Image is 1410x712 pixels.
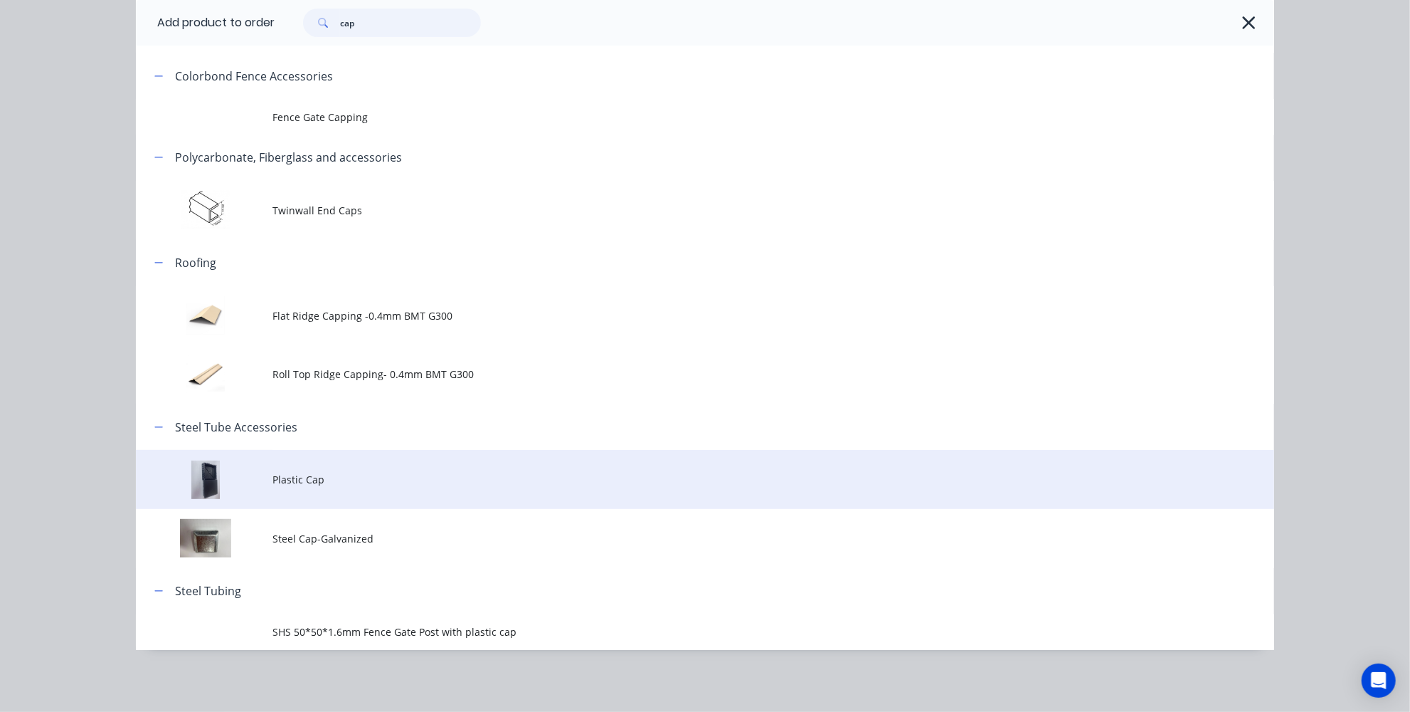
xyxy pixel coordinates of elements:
[272,110,1074,125] span: Fence Gate Capping
[175,419,297,436] div: Steel Tube Accessories
[1362,664,1396,698] div: Open Intercom Messenger
[175,149,402,166] div: Polycarbonate, Fiberglass and accessories
[272,624,1074,639] span: SHS 50*50*1.6mm Fence Gate Post with plastic cap
[340,9,481,37] input: Search...
[272,531,1074,546] span: Steel Cap-Galvanized
[175,254,216,271] div: Roofing
[175,582,241,600] div: Steel Tubing
[175,68,333,85] div: Colorbond Fence Accessories
[272,308,1074,323] span: Flat Ridge Capping -0.4mm BMT G300
[272,203,1074,218] span: Twinwall End Caps
[272,367,1074,382] span: Roll Top Ridge Capping- 0.4mm BMT G300
[272,472,1074,487] span: Plastic Cap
